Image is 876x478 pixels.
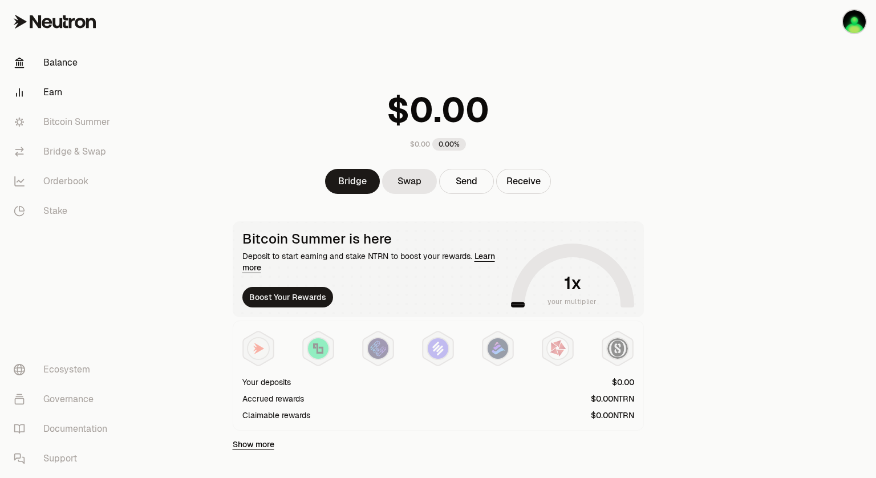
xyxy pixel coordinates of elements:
[233,439,274,450] a: Show more
[5,48,123,78] a: Balance
[5,78,123,107] a: Earn
[242,250,506,273] div: Deposit to start earning and stake NTRN to boost your rewards.
[242,393,304,404] div: Accrued rewards
[242,410,310,421] div: Claimable rewards
[410,140,430,149] div: $0.00
[325,169,380,194] a: Bridge
[382,169,437,194] a: Swap
[547,338,568,359] img: Mars Fragments
[368,338,388,359] img: EtherFi Points
[5,137,123,167] a: Bridge & Swap
[5,107,123,137] a: Bitcoin Summer
[242,287,333,307] button: Boost Your Rewards
[5,355,123,384] a: Ecosystem
[439,169,494,194] button: Send
[242,376,291,388] div: Your deposits
[5,196,123,226] a: Stake
[248,338,269,359] img: NTRN
[5,167,123,196] a: Orderbook
[843,10,866,33] img: neutron1zywnn2mhpznmtg54u4jt33t27sar357n6lmpz6
[5,444,123,473] a: Support
[5,384,123,414] a: Governance
[428,338,448,359] img: Solv Points
[607,338,628,359] img: Structured Points
[488,338,508,359] img: Bedrock Diamonds
[242,231,506,247] div: Bitcoin Summer is here
[547,296,597,307] span: your multiplier
[5,414,123,444] a: Documentation
[496,169,551,194] button: Receive
[432,138,466,151] div: 0.00%
[308,338,328,359] img: Lombard Lux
